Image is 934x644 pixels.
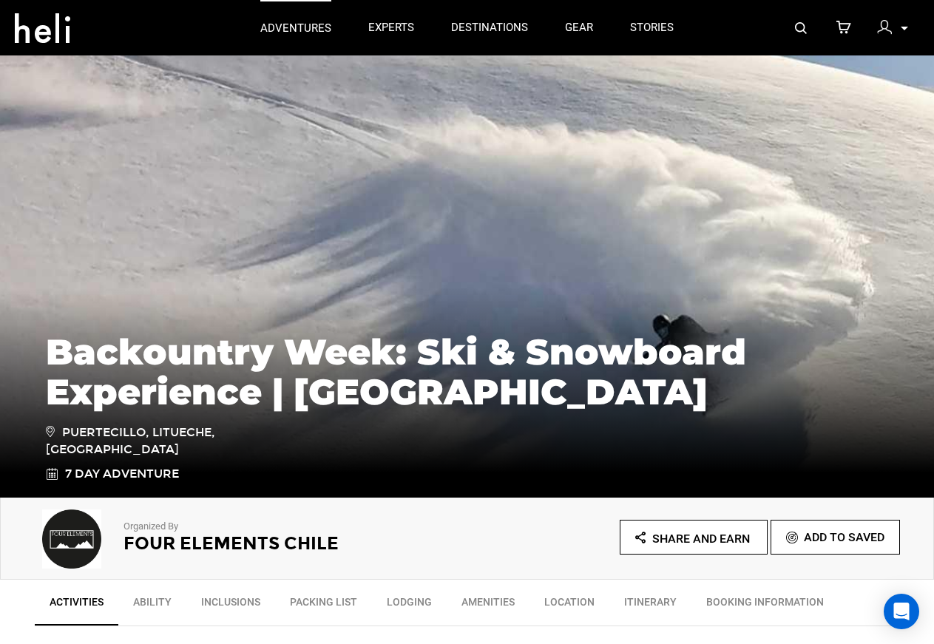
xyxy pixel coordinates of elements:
[451,20,528,35] p: destinations
[652,532,750,546] span: Share and Earn
[368,20,414,35] p: experts
[529,587,609,624] a: Location
[118,587,186,624] a: Ability
[35,509,109,569] img: 6a6c105a834dbef9d4bf58bf20499d01.png
[691,587,839,624] a: BOOKING INFORMATION
[447,587,529,624] a: Amenities
[123,534,427,553] h2: Four Elements Chile
[123,520,427,534] p: Organized By
[795,22,807,34] img: search-bar-icon.svg
[35,587,118,626] a: Activities
[884,594,919,629] div: Open Intercom Messenger
[46,332,889,412] h1: Backountry Week: Ski & Snowboard Experience | [GEOGRAPHIC_DATA]
[275,587,372,624] a: Packing List
[372,587,447,624] a: Lodging
[260,21,331,36] p: adventures
[609,587,691,624] a: Itinerary
[186,587,275,624] a: Inclusions
[65,466,179,483] span: 7 Day Adventure
[804,530,884,544] span: Add To Saved
[877,20,892,35] img: signin-icon-3x.png
[46,423,257,458] span: Puertecillo, Litueche, [GEOGRAPHIC_DATA]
